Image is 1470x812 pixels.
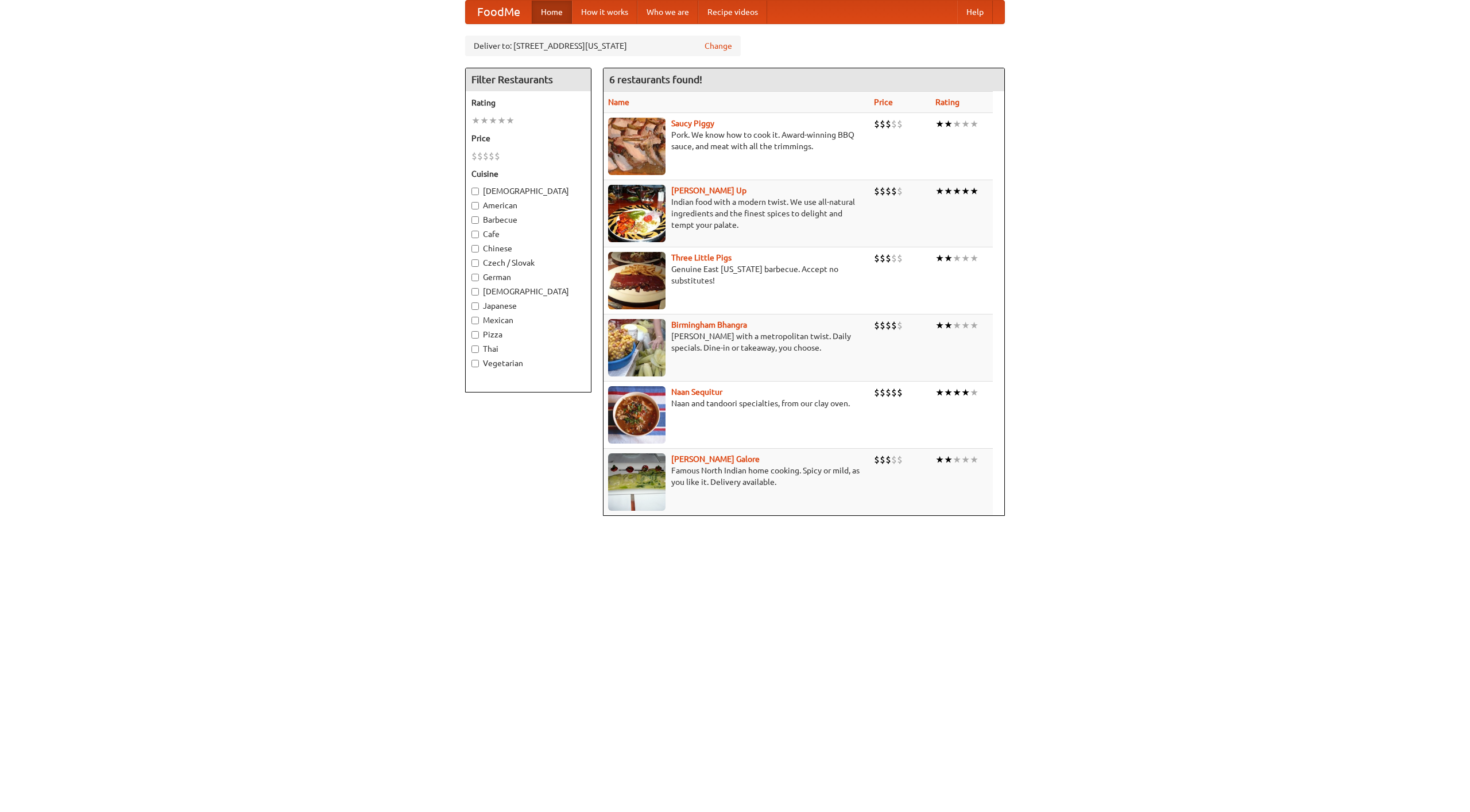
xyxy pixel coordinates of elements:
[874,118,880,130] li: $
[953,252,961,265] li: ★
[891,386,897,399] li: $
[608,252,666,309] img: littlepigs.jpg
[970,118,978,130] li: ★
[471,97,585,108] h5: Rating
[471,133,585,144] h5: Price
[471,360,479,367] input: Vegetarian
[489,114,497,127] li: ★
[471,286,585,297] label: [DEMOGRAPHIC_DATA]
[609,74,702,85] ng-pluralize: 6 restaurants found!
[471,228,585,240] label: Cafe
[471,358,585,369] label: Vegetarian
[935,252,944,265] li: ★
[471,114,480,127] li: ★
[671,387,722,397] a: Naan Sequitur
[572,1,637,24] a: How it works
[471,202,479,209] input: American
[874,319,880,332] li: $
[891,453,897,466] li: $
[471,214,585,226] label: Barbecue
[880,319,885,332] li: $
[944,386,953,399] li: ★
[532,1,572,24] a: Home
[471,257,585,269] label: Czech / Slovak
[471,317,479,324] input: Mexican
[608,386,666,444] img: naansequitur.jpg
[671,454,760,464] b: [PERSON_NAME] Galore
[885,453,891,466] li: $
[891,185,897,197] li: $
[944,252,953,265] li: ★
[935,386,944,399] li: ★
[953,386,961,399] li: ★
[874,453,880,466] li: $
[506,114,514,127] li: ★
[885,185,891,197] li: $
[874,98,893,107] a: Price
[471,216,479,224] input: Barbecue
[471,168,585,180] h5: Cuisine
[671,253,732,262] a: Three Little Pigs
[885,386,891,399] li: $
[961,185,970,197] li: ★
[471,302,479,310] input: Japanese
[891,252,897,265] li: $
[970,185,978,197] li: ★
[880,252,885,265] li: $
[953,118,961,130] li: ★
[608,129,865,152] p: Pork. We know how to cook it. Award-winning BBQ sauce, and meat with all the trimmings.
[935,453,944,466] li: ★
[471,300,585,312] label: Japanese
[608,398,865,409] p: Naan and tandoori specialties, from our clay oven.
[608,453,666,511] img: currygalore.jpg
[944,319,953,332] li: ★
[608,196,865,231] p: Indian food with a modern twist. We use all-natural ingredients and the finest spices to delight ...
[494,150,500,162] li: $
[471,274,479,281] input: German
[705,40,732,52] a: Change
[671,119,714,128] a: Saucy Piggy
[497,114,506,127] li: ★
[608,465,865,488] p: Famous North Indian home cooking. Spicy or mild, as you like it. Delivery available.
[961,252,970,265] li: ★
[935,185,944,197] li: ★
[970,319,978,332] li: ★
[608,98,629,107] a: Name
[637,1,698,24] a: Who we are
[466,1,532,24] a: FoodMe
[885,118,891,130] li: $
[608,331,865,353] p: [PERSON_NAME] with a metropolitan twist. Daily specials. Dine-in or takeaway, you choose.
[671,320,747,329] a: Birmingham Bhangra
[897,453,903,466] li: $
[935,319,944,332] li: ★
[608,118,666,175] img: saucy.jpg
[471,329,585,340] label: Pizza
[953,185,961,197] li: ★
[608,185,666,242] img: curryup.jpg
[471,288,479,296] input: [DEMOGRAPHIC_DATA]
[471,231,479,238] input: Cafe
[944,185,953,197] li: ★
[608,319,666,376] img: bhangra.jpg
[944,453,953,466] li: ★
[480,114,489,127] li: ★
[471,314,585,326] label: Mexican
[953,453,961,466] li: ★
[880,453,885,466] li: $
[891,319,897,332] li: $
[671,186,746,195] a: [PERSON_NAME] Up
[970,252,978,265] li: ★
[874,185,880,197] li: $
[471,188,479,195] input: [DEMOGRAPHIC_DATA]
[471,345,479,353] input: Thai
[471,150,477,162] li: $
[466,68,591,91] h4: Filter Restaurants
[970,386,978,399] li: ★
[970,453,978,466] li: ★
[897,386,903,399] li: $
